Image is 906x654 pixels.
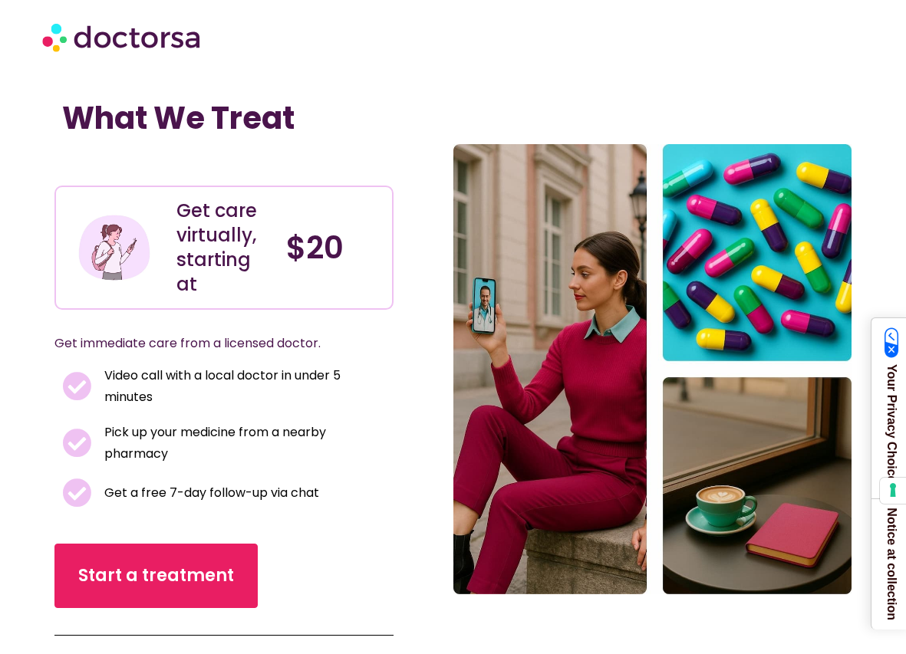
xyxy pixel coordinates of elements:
div: Get care virtually, starting at [176,199,271,297]
button: Your consent preferences for tracking technologies [880,478,906,504]
span: Video call with a local doctor in under 5 minutes [100,365,385,408]
img: A customer holding a smartphone, speaking to a doctor displayed on the screen. [453,144,852,594]
img: Illustration depicting a young woman in a casual outfit, engaged with her smartphone. She has a p... [77,210,152,285]
span: Get a free 7-day follow-up via chat [100,482,319,504]
h1: What We Treat [62,100,386,136]
p: Get immediate care from a licensed doctor. [54,333,357,354]
span: Start a treatment [78,564,234,588]
iframe: Customer reviews powered by Trustpilot [62,152,292,170]
a: Start a treatment [54,544,258,608]
span: Pick up your medicine from a nearby pharmacy [100,422,385,465]
h4: $20 [286,229,381,266]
